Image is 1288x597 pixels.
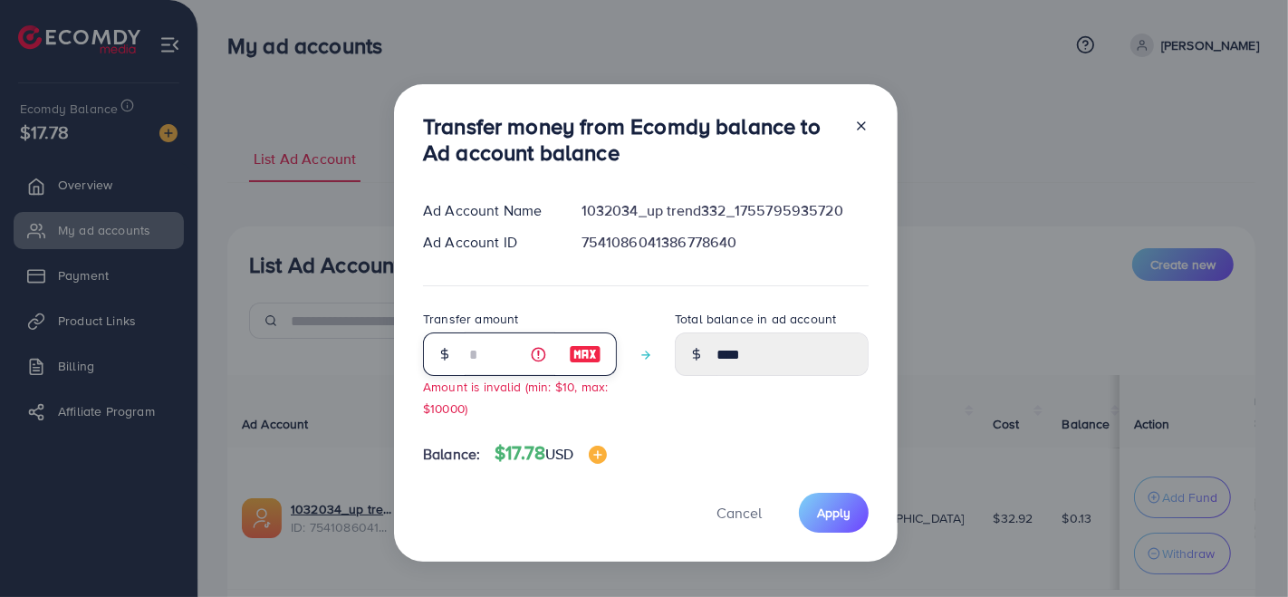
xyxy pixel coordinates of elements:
[545,444,573,464] span: USD
[799,493,869,532] button: Apply
[567,232,883,253] div: 7541086041386778640
[694,493,784,532] button: Cancel
[675,310,836,328] label: Total balance in ad account
[817,504,851,522] span: Apply
[423,378,608,416] small: Amount is invalid (min: $10, max: $10000)
[423,113,840,166] h3: Transfer money from Ecomdy balance to Ad account balance
[409,200,567,221] div: Ad Account Name
[409,232,567,253] div: Ad Account ID
[423,310,518,328] label: Transfer amount
[716,503,762,523] span: Cancel
[495,442,606,465] h4: $17.78
[589,446,607,464] img: image
[567,200,883,221] div: 1032034_up trend332_1755795935720
[569,343,601,365] img: image
[1211,515,1274,583] iframe: Chat
[423,444,480,465] span: Balance:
